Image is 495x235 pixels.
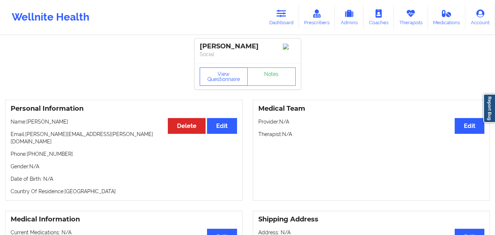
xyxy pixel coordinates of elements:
button: View Questionnaire [200,67,248,86]
a: Therapists [394,5,428,29]
a: Account [465,5,495,29]
a: Dashboard [264,5,299,29]
p: Date of Birth: N/A [11,175,237,183]
button: Edit [207,118,237,134]
button: Edit [455,118,484,134]
p: Provider: N/A [258,118,485,125]
div: [PERSON_NAME] [200,42,296,51]
h3: Shipping Address [258,215,485,224]
a: Coaches [363,5,394,29]
p: Social [200,51,296,58]
p: Name: [PERSON_NAME] [11,118,237,125]
h3: Personal Information [11,104,237,113]
p: Therapist: N/A [258,131,485,138]
p: Email: [PERSON_NAME][EMAIL_ADDRESS][PERSON_NAME][DOMAIN_NAME] [11,131,237,145]
p: Phone: [PHONE_NUMBER] [11,150,237,158]
h3: Medical Team [258,104,485,113]
button: Delete [168,118,206,134]
a: Admins [335,5,363,29]
img: Image%2Fplaceholer-image.png [283,44,296,49]
a: Report Bug [483,94,495,123]
a: Medications [428,5,466,29]
a: Prescribers [299,5,335,29]
p: Country Of Residence: [GEOGRAPHIC_DATA] [11,188,237,195]
p: Gender: N/A [11,163,237,170]
a: Notes [247,67,296,86]
h3: Medical Information [11,215,237,224]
